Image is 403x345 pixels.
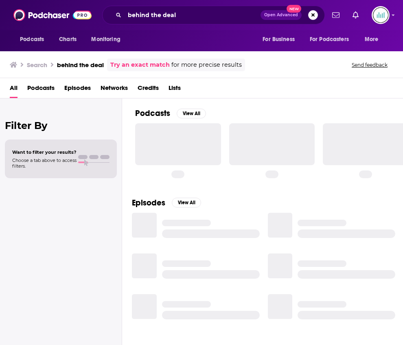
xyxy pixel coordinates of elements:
span: Open Advanced [264,13,298,17]
img: Podchaser - Follow, Share and Rate Podcasts [13,7,92,23]
a: Episodes [64,81,91,98]
span: Choose a tab above to access filters. [12,157,77,169]
a: PodcastsView All [135,108,206,118]
span: For Podcasters [310,34,349,45]
button: View All [172,198,201,207]
button: Send feedback [349,61,390,68]
span: For Business [263,34,295,45]
button: open menu [14,32,55,47]
a: Try an exact match [110,60,170,70]
span: Podcasts [20,34,44,45]
span: Want to filter your results? [12,149,77,155]
img: User Profile [372,6,390,24]
span: Logged in as podglomerate [372,6,390,24]
button: open menu [359,32,389,47]
a: Show notifications dropdown [349,8,362,22]
h3: Search [27,61,47,69]
button: open menu [304,32,361,47]
a: Networks [101,81,128,98]
h3: behind the deal [57,61,104,69]
div: Search podcasts, credits, & more... [102,6,325,24]
h2: Filter By [5,120,117,131]
a: Charts [54,32,81,47]
a: Podcasts [27,81,55,98]
button: open menu [85,32,131,47]
button: Show profile menu [372,6,390,24]
span: New [287,5,301,13]
button: open menu [257,32,305,47]
h2: Podcasts [135,108,170,118]
a: All [10,81,18,98]
a: EpisodesView All [132,198,201,208]
button: Open AdvancedNew [261,10,302,20]
span: More [365,34,379,45]
span: Charts [59,34,77,45]
span: for more precise results [171,60,242,70]
a: Credits [138,81,159,98]
input: Search podcasts, credits, & more... [125,9,261,22]
a: Lists [169,81,181,98]
h2: Episodes [132,198,165,208]
button: View All [177,109,206,118]
span: Monitoring [91,34,120,45]
a: Show notifications dropdown [329,8,343,22]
